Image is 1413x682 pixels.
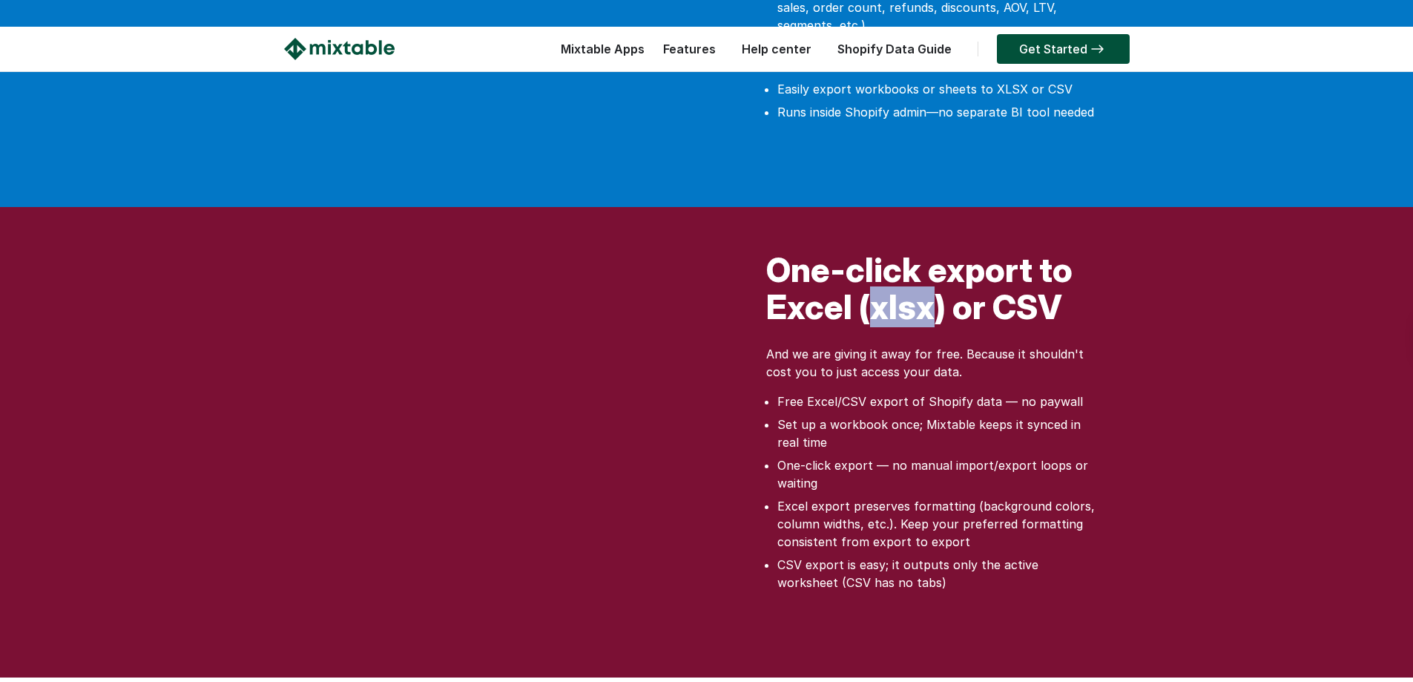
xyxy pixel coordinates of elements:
li: Easily export workbooks or sheets to XLSX or CSV [777,80,1100,98]
div: Mixtable Apps [553,38,645,68]
a: Help center [734,42,819,56]
li: Excel export preserves formatting (background colors, column widths, etc.). Keep your preferred f... [777,497,1100,551]
p: And we are giving it away for free. Because it shouldn't cost you to just access your data. [766,345,1100,381]
img: Mixtable logo [284,38,395,60]
li: CSV export is easy; it outputs only the active worksheet (CSV has no tabs) [777,556,1100,591]
img: arrow-right.svg [1087,45,1107,53]
li: Set up a workbook once; Mixtable keeps it synced in real time [777,416,1100,451]
li: One-click export — no manual import/export loops or waiting [777,456,1100,492]
li: Free Excel/CSV export of Shopify data — no paywall [777,393,1100,410]
a: Features [656,42,723,56]
h2: One-click export to Excel (xlsx) or CSV [766,252,1100,333]
li: Runs inside Shopify admin—no separate BI tool needed [777,103,1100,121]
a: Get Started [997,34,1130,64]
a: Shopify Data Guide [830,42,959,56]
